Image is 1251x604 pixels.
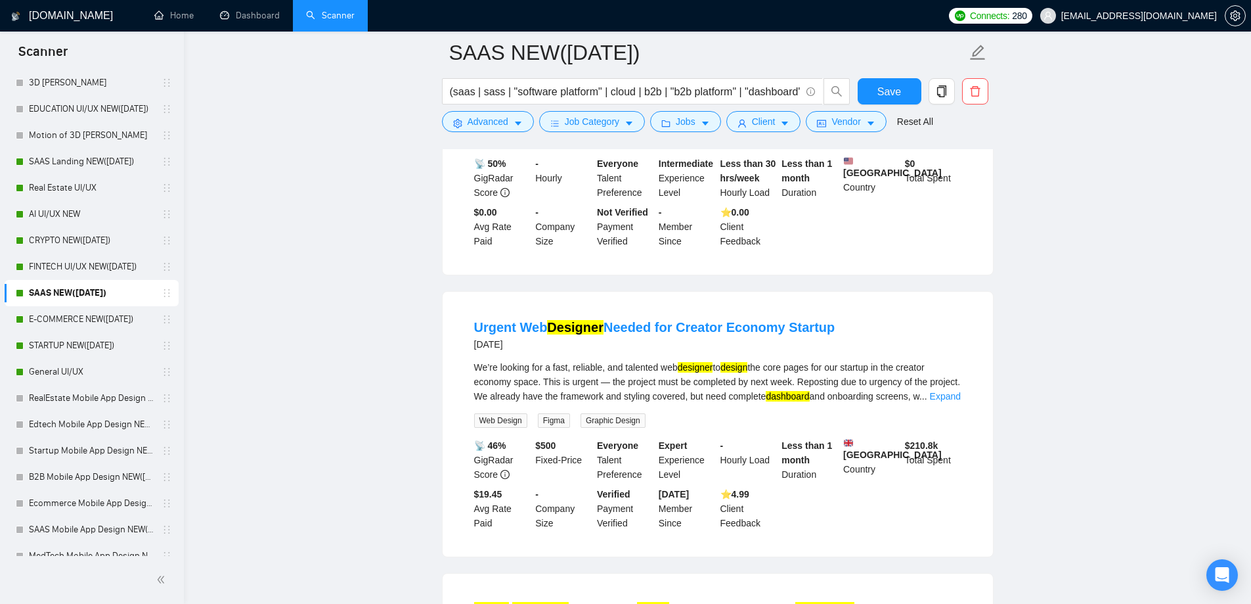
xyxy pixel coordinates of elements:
[29,122,154,149] a: Motion of 3D [PERSON_NAME]
[29,359,154,385] a: General UI/UX
[656,438,718,482] div: Experience Level
[29,464,154,490] a: B2B Mobile App Design NEW([DATE])
[29,543,154,569] a: MedTech Mobile App Design NEW([DATE])
[718,487,779,530] div: Client Feedback
[659,440,688,451] b: Expert
[500,470,510,479] span: info-circle
[780,118,789,128] span: caret-down
[969,44,986,61] span: edit
[929,85,954,97] span: copy
[659,207,662,218] b: -
[535,489,538,499] b: -
[841,438,902,482] div: Country
[474,320,835,335] a: Urgent WebDesignerNeeded for Creator Economy Startup
[8,42,78,70] span: Scanner
[533,156,594,200] div: Hourly
[594,205,656,248] div: Payment Verified
[701,118,710,128] span: caret-down
[781,440,832,465] b: Less than 1 month
[905,158,915,169] b: $ 0
[656,205,718,248] div: Member Since
[450,83,801,100] input: Search Freelance Jobs...
[659,158,713,169] b: Intermediate
[597,158,638,169] b: Everyone
[539,111,645,132] button: barsJob Categorycaret-down
[1225,5,1246,26] button: setting
[902,156,964,200] div: Total Spent
[162,551,172,561] span: holder
[500,188,510,197] span: info-circle
[535,158,538,169] b: -
[162,314,172,325] span: holder
[659,489,689,499] b: [DATE]
[1012,9,1026,23] span: 280
[858,78,921,105] button: Save
[597,440,638,451] b: Everyone
[29,254,154,280] a: FINTECH UI/UX NEW([DATE])
[474,489,502,499] b: $19.45
[779,438,841,482] div: Duration
[162,130,172,141] span: holder
[720,158,776,183] b: Less than 30 hrs/week
[594,156,656,200] div: Talent Preference
[962,78,988,105] button: delete
[162,288,172,298] span: holder
[676,114,695,129] span: Jobs
[472,487,533,530] div: Avg Rate Paid
[824,85,849,97] span: search
[442,111,534,132] button: settingAdvancedcaret-down
[720,207,749,218] b: ⭐️ 0.00
[533,205,594,248] div: Company Size
[866,118,875,128] span: caret-down
[472,205,533,248] div: Avg Rate Paid
[752,114,776,129] span: Client
[844,156,853,166] img: 🇺🇸
[29,70,154,96] a: 3D [PERSON_NAME]
[162,472,172,482] span: holder
[1043,11,1053,20] span: user
[781,158,832,183] b: Less than 1 month
[843,438,942,460] b: [GEOGRAPHIC_DATA]
[468,114,508,129] span: Advanced
[162,78,172,88] span: holder
[453,118,462,128] span: setting
[720,362,747,373] mark: design
[162,235,172,246] span: holder
[474,337,835,352] div: [DATE]
[919,391,927,402] span: ...
[929,78,955,105] button: copy
[661,118,670,128] span: folder
[897,114,933,129] a: Reset All
[29,149,154,175] a: SAAS Landing NEW([DATE])
[597,489,630,499] b: Verified
[930,391,961,402] a: Expand
[720,489,749,499] b: ⭐️ 4.99
[29,201,154,227] a: AI UI/UX NEW
[29,490,154,517] a: Ecommerce Mobile App Design NEW([DATE])
[766,391,809,402] mark: dashboard
[597,207,648,218] b: Not Verified
[162,262,172,272] span: holder
[779,156,841,200] div: Duration
[472,156,533,200] div: GigRadar Score
[1225,11,1245,21] span: setting
[29,227,154,254] a: CRYPTO NEW([DATE])
[29,280,154,306] a: SAAS NEW([DATE])
[162,209,172,220] span: holder
[817,118,826,128] span: idcard
[650,111,721,132] button: folderJobscaret-down
[29,411,154,438] a: Edtech Mobile App Design NEW([DATE])
[550,118,560,128] span: bars
[547,320,604,335] mark: Designer
[474,413,527,428] span: Web Design
[533,487,594,530] div: Company Size
[565,114,619,129] span: Job Category
[538,413,570,428] span: Figma
[581,413,646,428] span: Graphic Design
[905,440,938,451] b: $ 210.8k
[474,158,506,169] b: 📡 50%
[449,36,967,69] input: Scanner name...
[29,333,154,359] a: STARTUP NEW([DATE])
[11,6,20,27] img: logo
[718,438,779,482] div: Hourly Load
